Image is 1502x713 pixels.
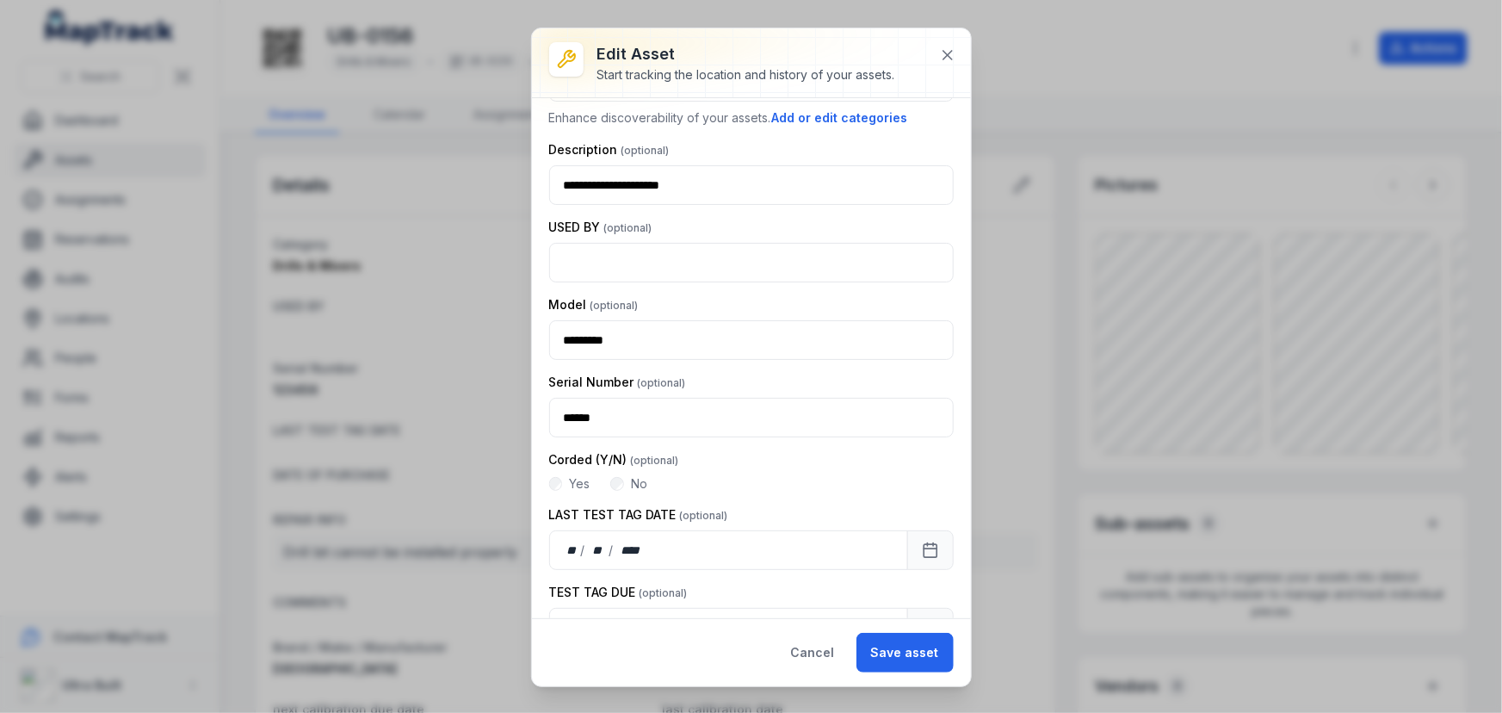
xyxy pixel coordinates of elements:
[549,451,679,468] label: Corded (Y/N)
[569,475,590,493] label: Yes
[615,542,647,559] div: year,
[597,66,895,84] div: Start tracking the location and history of your assets.
[609,542,615,559] div: /
[549,108,954,127] p: Enhance discoverability of your assets.
[549,374,686,391] label: Serial Number
[907,530,954,570] button: Calendar
[776,633,850,673] button: Cancel
[856,633,954,673] button: Save asset
[580,542,586,559] div: /
[564,542,581,559] div: day,
[907,608,954,648] button: Calendar
[549,219,652,236] label: USED BY
[549,584,688,601] label: TEST TAG DUE
[771,108,909,127] button: Add or edit categories
[549,296,639,313] label: Model
[549,141,670,158] label: Description
[597,42,895,66] h3: Edit asset
[549,506,728,524] label: LAST TEST TAG DATE
[631,475,647,493] label: No
[586,542,609,559] div: month,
